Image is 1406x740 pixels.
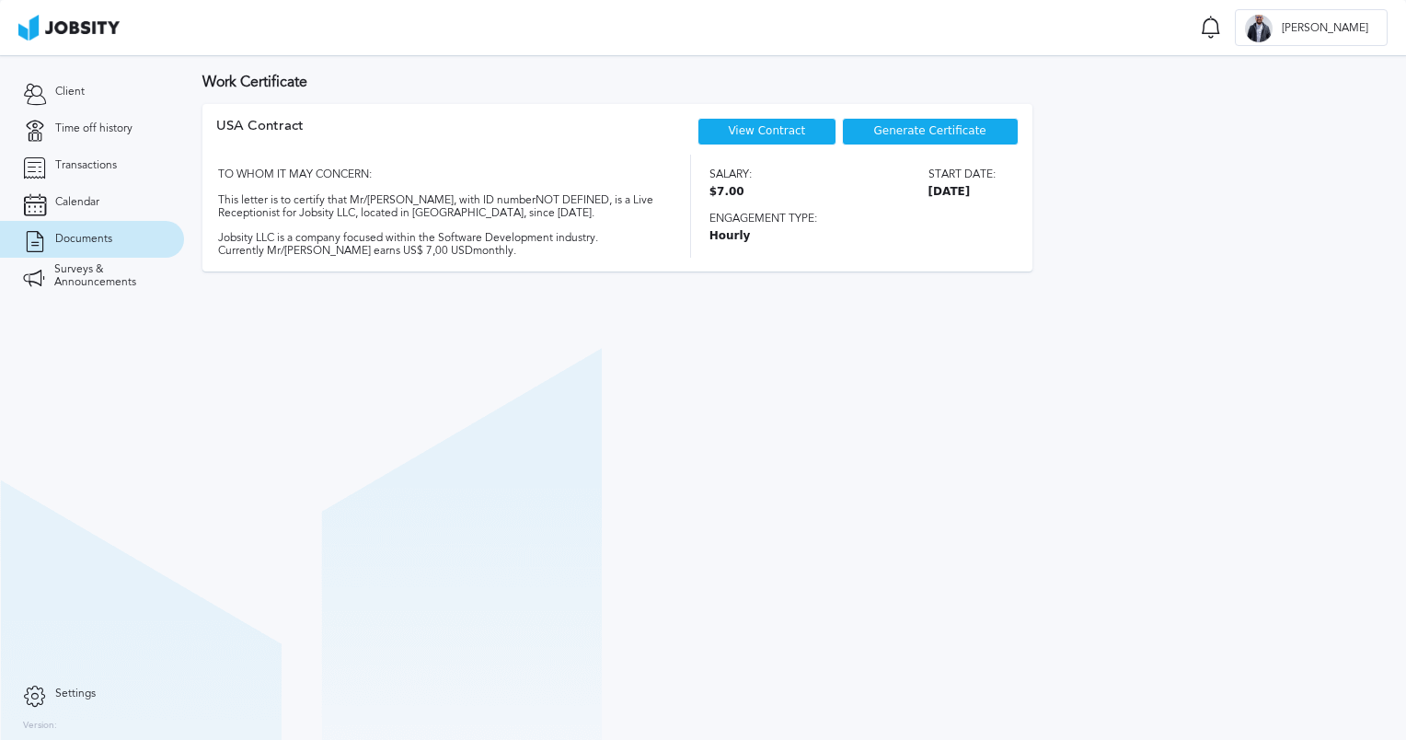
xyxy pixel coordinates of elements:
label: Version: [23,721,57,732]
span: Calendar [55,196,99,209]
span: Start date: [928,168,996,181]
span: [PERSON_NAME] [1273,22,1377,35]
span: Engagement type: [709,213,996,225]
span: Client [55,86,85,98]
div: TO WHOM IT MAY CONCERN: This letter is to certify that Mr/[PERSON_NAME], with ID number NOT DEFIN... [216,155,658,258]
span: Settings [55,688,96,700]
span: Salary: [709,168,752,181]
div: A [1245,15,1273,42]
span: Documents [55,233,112,246]
span: Time off history [55,122,133,135]
span: Hourly [709,230,996,243]
span: Transactions [55,159,117,172]
h3: Work Certificate [202,74,1388,90]
button: A[PERSON_NAME] [1235,9,1388,46]
span: $7.00 [709,186,752,199]
span: Surveys & Announcements [54,263,161,289]
img: ab4bad089aa723f57921c736e9817d99.png [18,15,120,40]
a: View Contract [728,124,805,137]
div: USA Contract [216,118,304,155]
span: [DATE] [928,186,996,199]
span: Generate Certificate [874,125,986,138]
